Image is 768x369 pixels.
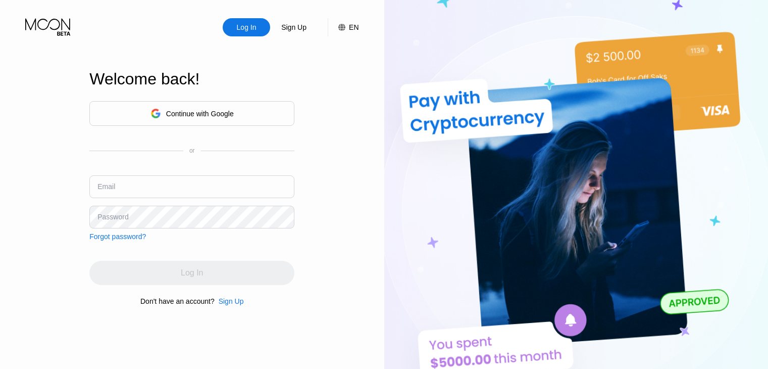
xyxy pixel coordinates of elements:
[236,22,258,32] div: Log In
[97,213,128,221] div: Password
[140,297,215,305] div: Don't have an account?
[280,22,308,32] div: Sign Up
[166,110,234,118] div: Continue with Google
[97,182,115,191] div: Email
[215,297,244,305] div: Sign Up
[219,297,244,305] div: Sign Up
[89,101,294,126] div: Continue with Google
[223,18,270,36] div: Log In
[349,23,359,31] div: EN
[89,70,294,88] div: Welcome back!
[328,18,359,36] div: EN
[270,18,318,36] div: Sign Up
[89,233,146,241] div: Forgot password?
[189,147,195,154] div: or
